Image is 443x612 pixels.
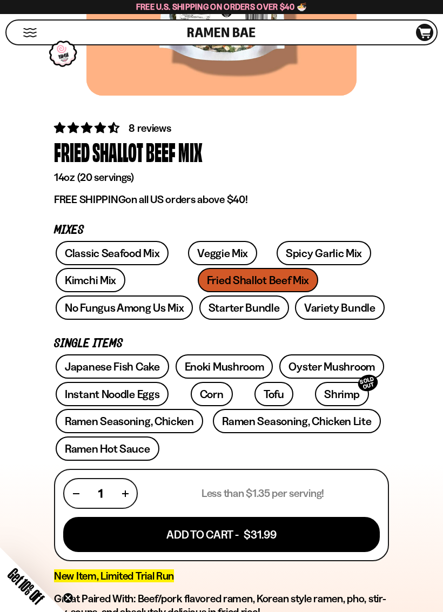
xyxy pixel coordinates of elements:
a: Ramen Hot Sauce [56,436,159,461]
a: Corn [191,382,233,406]
div: Mix [178,136,203,168]
span: Get 10% Off [5,565,47,607]
p: 14oz (20 servings) [54,171,389,184]
strong: FREE SHIPPING [54,193,125,206]
a: Instant Noodle Eggs [56,382,169,406]
a: Oyster Mushroom [279,354,384,379]
div: SOLD OUT [356,372,380,393]
a: Spicy Garlic Mix [277,241,371,265]
span: New Item, Limited Trial Run [54,569,174,582]
p: Single Items [54,339,389,349]
a: ShrimpSOLD OUT [315,382,368,406]
div: Fried [54,136,90,168]
a: Veggie Mix [188,241,257,265]
p: on all US orders above $40! [54,193,389,206]
a: Enoki Mushroom [176,354,273,379]
button: Close teaser [63,593,73,603]
span: 1 [98,487,103,500]
p: Less than $1.35 per serving! [202,487,324,500]
span: 4.62 stars [54,121,122,134]
button: Add To Cart - $31.99 [63,517,380,552]
a: Starter Bundle [199,295,289,320]
a: Ramen Seasoning, Chicken [56,409,203,433]
button: Mobile Menu Trigger [23,28,37,37]
a: Variety Bundle [295,295,385,320]
span: Free U.S. Shipping on Orders over $40 🍜 [136,2,307,12]
a: Kimchi Mix [56,268,125,292]
a: Classic Seafood Mix [56,241,169,265]
a: No Fungus Among Us Mix [56,295,193,320]
a: Ramen Seasoning, Chicken Lite [213,409,380,433]
div: Beef [146,136,176,168]
span: 8 reviews [129,122,171,134]
div: Shallot [92,136,143,168]
a: Japanese Fish Cake [56,354,169,379]
p: Mixes [54,225,389,236]
a: Tofu [254,382,293,406]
